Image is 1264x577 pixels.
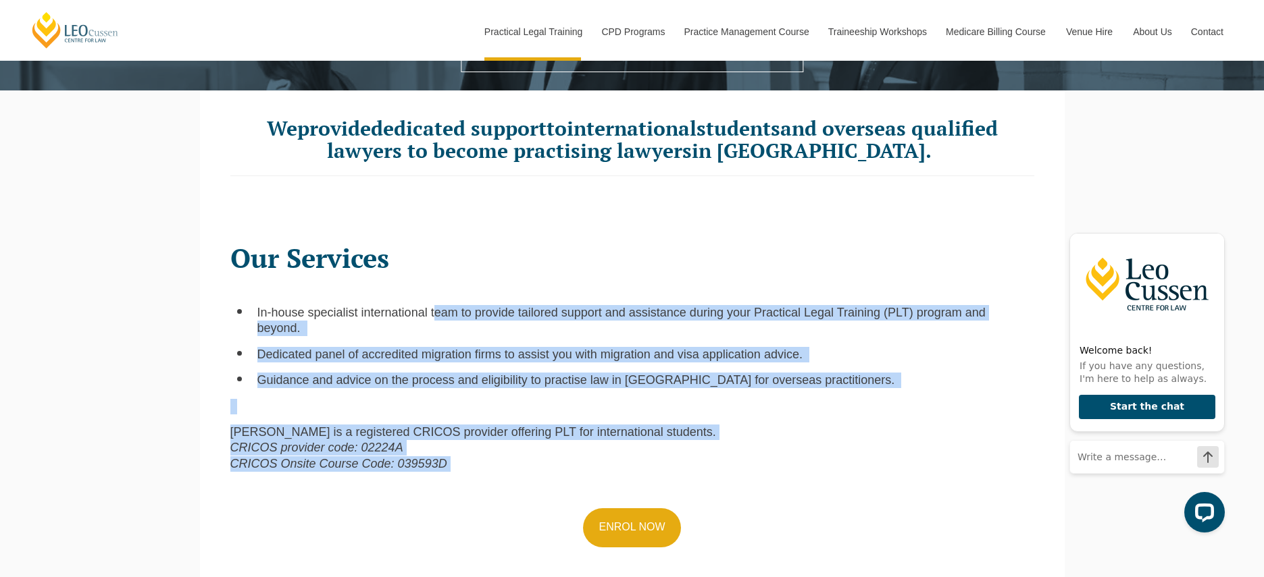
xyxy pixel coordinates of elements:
[257,306,986,335] span: In-house specialist international team to provide tailored support and assistance during your Pra...
[1056,3,1123,61] a: Venue Hire
[1059,208,1230,543] iframe: LiveChat chat widget
[1123,3,1181,61] a: About Us
[682,137,692,164] span: s
[583,508,680,547] a: ENROL NOW
[591,3,674,61] a: CPD Programs
[327,115,998,164] span: and overseas qualified lawyers
[297,115,371,142] span: provide
[257,348,803,361] span: Dedicated panel of accredited migration firms to assist you with migration and visa application a...
[230,240,389,275] span: Our Services
[567,115,697,142] span: international
[474,3,592,61] a: Practical Legal Training
[407,137,682,164] span: to become practising lawyer
[230,441,403,454] em: CRICOS provider code: 02224A
[257,373,895,387] span: Guidance and advice on the process and eligibility to practise law in [GEOGRAPHIC_DATA] for overs...
[230,457,447,470] em: CRICOS Onsite Course Code: 039593D
[692,137,932,164] span: in [GEOGRAPHIC_DATA].
[674,3,818,61] a: Practice Management Course
[371,115,547,142] span: dedicated support
[267,115,297,142] span: We
[697,115,780,142] span: students
[818,3,936,61] a: Traineeship Workshops
[936,3,1056,61] a: Medicare Billing Course
[547,115,567,142] span: to
[30,11,120,49] a: [PERSON_NAME] Centre for Law
[230,425,716,439] span: [PERSON_NAME] is a registered CRICOS provider offering PLT for international students.
[1181,3,1234,61] a: Contact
